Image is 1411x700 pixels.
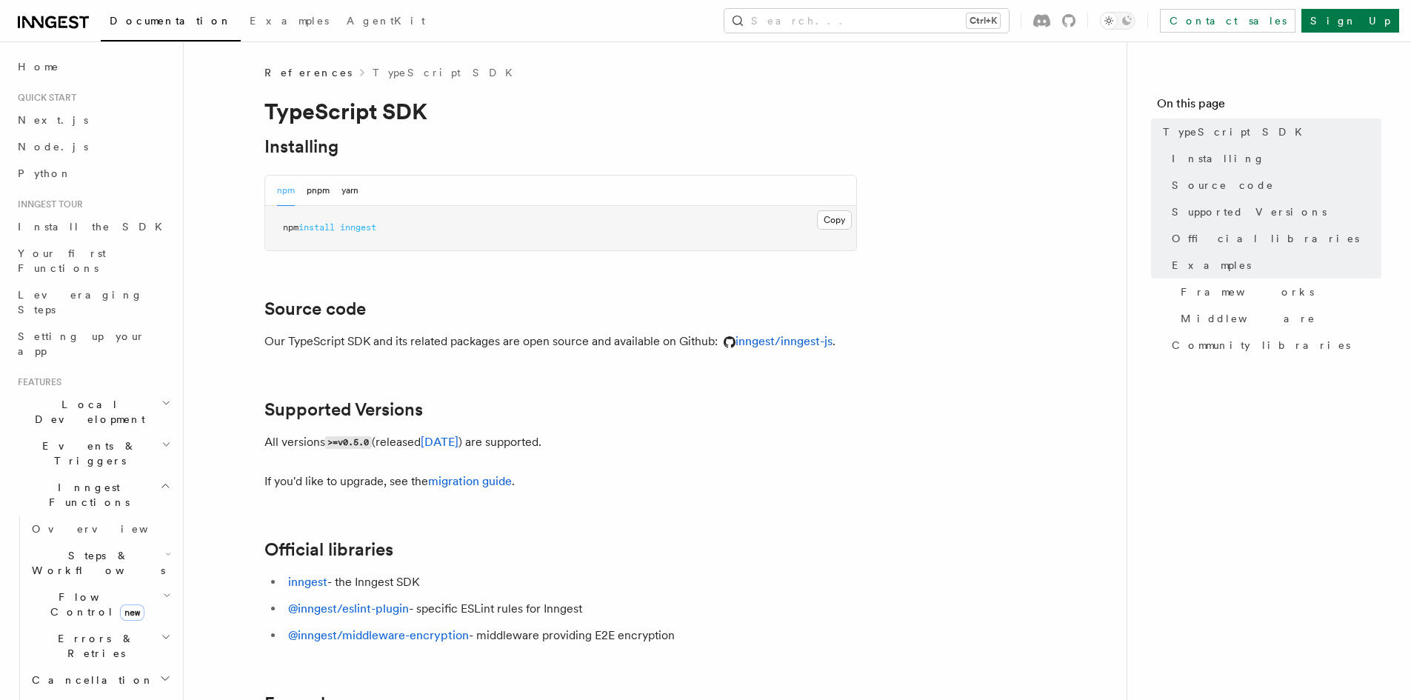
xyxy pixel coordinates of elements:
span: Errors & Retries [26,631,161,661]
a: Overview [26,516,174,542]
span: Official libraries [1172,231,1359,246]
span: Install the SDK [18,221,171,233]
a: Node.js [12,133,174,160]
span: Inngest tour [12,199,83,210]
span: References [264,65,352,80]
a: Home [12,53,174,80]
span: Quick start [12,92,76,104]
p: Our TypeScript SDK and its related packages are open source and available on Github: . [264,331,857,352]
span: Documentation [110,15,232,27]
a: @inngest/middleware-encryption [288,628,469,642]
a: inngest [288,575,327,589]
span: Examples [250,15,329,27]
span: Your first Functions [18,247,106,274]
span: Source code [1172,178,1274,193]
a: Source code [264,299,366,319]
span: Middleware [1181,311,1315,326]
a: Supported Versions [264,399,423,420]
span: Cancellation [26,673,154,687]
a: @inngest/eslint-plugin [288,601,409,616]
span: Events & Triggers [12,439,161,468]
kbd: Ctrl+K [967,13,1000,28]
button: pnpm [307,176,330,206]
button: Search...Ctrl+K [724,9,1009,33]
span: Overview [32,523,184,535]
a: Install the SDK [12,213,174,240]
span: inngest [340,222,376,233]
a: inngest/inngest-js [718,334,833,348]
a: Contact sales [1160,9,1295,33]
a: Supported Versions [1166,199,1381,225]
span: Inngest Functions [12,480,160,510]
a: Your first Functions [12,240,174,281]
a: Installing [264,136,338,157]
button: Inngest Functions [12,474,174,516]
a: migration guide [428,474,512,488]
span: Community libraries [1172,338,1350,353]
button: Local Development [12,391,174,433]
li: - the Inngest SDK [284,572,857,593]
li: - specific ESLint rules for Inngest [284,599,857,619]
span: Examples [1172,258,1251,273]
button: yarn [341,176,358,206]
a: Installing [1166,145,1381,172]
a: Setting up your app [12,323,174,364]
h1: TypeScript SDK [264,98,857,124]
li: - middleware providing E2E encryption [284,625,857,646]
span: Steps & Workflows [26,548,165,578]
button: Toggle dark mode [1100,12,1135,30]
a: Examples [241,4,338,40]
button: Flow Controlnew [26,584,174,625]
span: Home [18,59,59,74]
span: new [120,604,144,621]
span: Frameworks [1181,284,1314,299]
span: Features [12,376,61,388]
p: If you'd like to upgrade, see the . [264,471,857,492]
button: npm [277,176,295,206]
span: Supported Versions [1172,204,1327,219]
button: Errors & Retries [26,625,174,667]
a: Middleware [1175,305,1381,332]
a: TypeScript SDK [1157,119,1381,145]
a: AgentKit [338,4,434,40]
a: Examples [1166,252,1381,279]
span: Next.js [18,114,88,126]
span: npm [283,222,298,233]
span: install [298,222,335,233]
span: Flow Control [26,590,163,619]
a: Source code [1166,172,1381,199]
span: Python [18,167,72,179]
h4: On this page [1157,95,1381,119]
a: Community libraries [1166,332,1381,359]
a: [DATE] [421,435,458,449]
a: Official libraries [264,539,393,560]
code: >=v0.5.0 [325,436,372,449]
span: AgentKit [347,15,425,27]
p: All versions (released ) are supported. [264,432,857,453]
a: Documentation [101,4,241,41]
span: TypeScript SDK [1163,124,1311,139]
span: Installing [1172,151,1265,166]
a: Sign Up [1301,9,1399,33]
button: Copy [817,210,852,230]
a: Leveraging Steps [12,281,174,323]
span: Leveraging Steps [18,289,143,316]
button: Steps & Workflows [26,542,174,584]
a: TypeScript SDK [373,65,521,80]
a: Next.js [12,107,174,133]
button: Cancellation [26,667,174,693]
span: Local Development [12,397,161,427]
span: Node.js [18,141,88,153]
a: Python [12,160,174,187]
a: Official libraries [1166,225,1381,252]
button: Events & Triggers [12,433,174,474]
a: Frameworks [1175,279,1381,305]
span: Setting up your app [18,330,145,357]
